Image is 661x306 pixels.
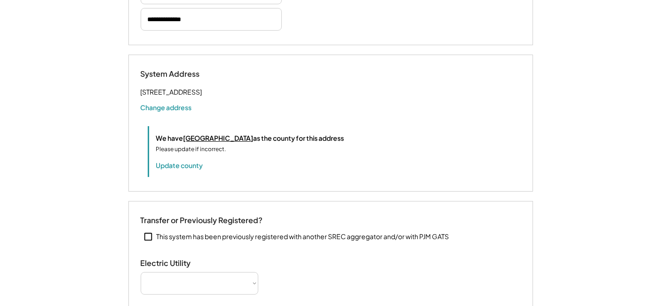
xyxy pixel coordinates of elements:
[156,133,344,143] div: We have as the county for this address
[183,134,254,142] u: [GEOGRAPHIC_DATA]
[141,86,202,98] div: [STREET_ADDRESS]
[141,103,192,112] button: Change address
[141,69,235,79] div: System Address
[141,258,235,268] div: Electric Utility
[156,161,203,170] button: Update county
[156,145,226,153] div: Please update if incorrect.
[141,216,263,225] div: Transfer or Previously Registered?
[157,232,449,242] div: This system has been previously registered with another SREC aggregator and/or with PJM GATS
